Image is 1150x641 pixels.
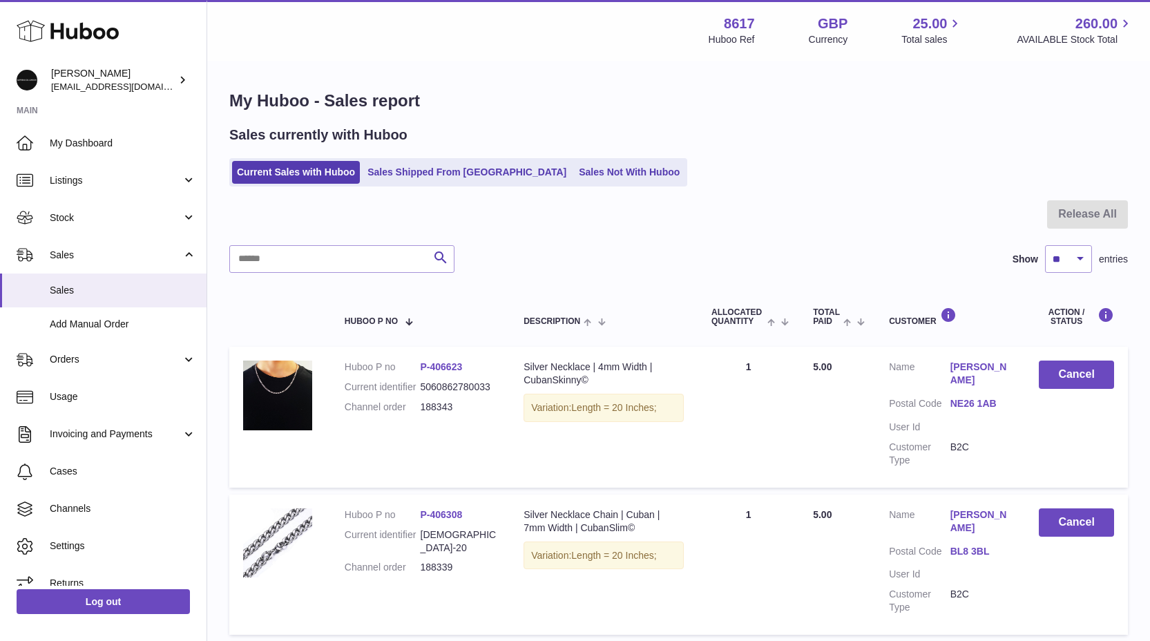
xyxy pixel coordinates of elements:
[889,441,950,467] dt: Customer Type
[1017,15,1133,46] a: 260.00 AVAILABLE Stock Total
[50,502,196,515] span: Channels
[50,428,182,441] span: Invoicing and Payments
[51,67,175,93] div: [PERSON_NAME]
[50,174,182,187] span: Listings
[950,588,1012,614] dd: B2C
[50,284,196,297] span: Sales
[724,15,755,33] strong: 8617
[813,308,840,326] span: Total paid
[363,161,571,184] a: Sales Shipped From [GEOGRAPHIC_DATA]
[50,539,196,553] span: Settings
[524,394,684,422] div: Variation:
[950,361,1012,387] a: [PERSON_NAME]
[524,317,580,326] span: Description
[421,561,497,574] dd: 188339
[1039,361,1114,389] button: Cancel
[243,508,312,577] img: Cuban.jpg
[51,81,203,92] span: [EMAIL_ADDRESS][DOMAIN_NAME]
[524,361,684,387] div: Silver Necklace | 4mm Width | CubanSkinny©
[50,249,182,262] span: Sales
[889,361,950,390] dt: Name
[17,589,190,614] a: Log out
[421,401,497,414] dd: 188343
[889,508,950,538] dt: Name
[711,308,764,326] span: ALLOCATED Quantity
[912,15,947,33] span: 25.00
[50,137,196,150] span: My Dashboard
[950,441,1012,467] dd: B2C
[1075,15,1118,33] span: 260.00
[232,161,360,184] a: Current Sales with Huboo
[813,509,832,520] span: 5.00
[950,397,1012,410] a: NE26 1AB
[229,90,1128,112] h1: My Huboo - Sales report
[709,33,755,46] div: Huboo Ref
[818,15,847,33] strong: GBP
[1013,253,1038,266] label: Show
[421,381,497,394] dd: 5060862780033
[571,550,656,561] span: Length = 20 Inches;
[229,126,408,144] h2: Sales currently with Huboo
[889,307,1011,326] div: Customer
[1017,33,1133,46] span: AVAILABLE Stock Total
[950,545,1012,558] a: BL8 3BL
[698,347,799,487] td: 1
[345,317,398,326] span: Huboo P no
[809,33,848,46] div: Currency
[421,509,463,520] a: P-406308
[574,161,684,184] a: Sales Not With Huboo
[243,361,312,430] img: CubanSkinny-copy-scaled.jpg
[901,15,963,46] a: 25.00 Total sales
[50,353,182,366] span: Orders
[345,508,421,522] dt: Huboo P no
[813,361,832,372] span: 5.00
[571,402,656,413] span: Length = 20 Inches;
[421,361,463,372] a: P-406623
[1039,307,1114,326] div: Action / Status
[421,528,497,555] dd: [DEMOGRAPHIC_DATA]-20
[889,397,950,414] dt: Postal Code
[524,542,684,570] div: Variation:
[889,545,950,562] dt: Postal Code
[698,495,799,635] td: 1
[345,528,421,555] dt: Current identifier
[50,318,196,331] span: Add Manual Order
[345,561,421,574] dt: Channel order
[889,421,950,434] dt: User Id
[50,390,196,403] span: Usage
[17,70,37,90] img: hello@alfredco.com
[50,211,182,224] span: Stock
[889,588,950,614] dt: Customer Type
[50,577,196,590] span: Returns
[345,361,421,374] dt: Huboo P no
[1039,508,1114,537] button: Cancel
[1099,253,1128,266] span: entries
[950,508,1012,535] a: [PERSON_NAME]
[524,508,684,535] div: Silver Necklace Chain | Cuban | 7mm Width | CubanSlim©
[345,401,421,414] dt: Channel order
[901,33,963,46] span: Total sales
[345,381,421,394] dt: Current identifier
[50,465,196,478] span: Cases
[889,568,950,581] dt: User Id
